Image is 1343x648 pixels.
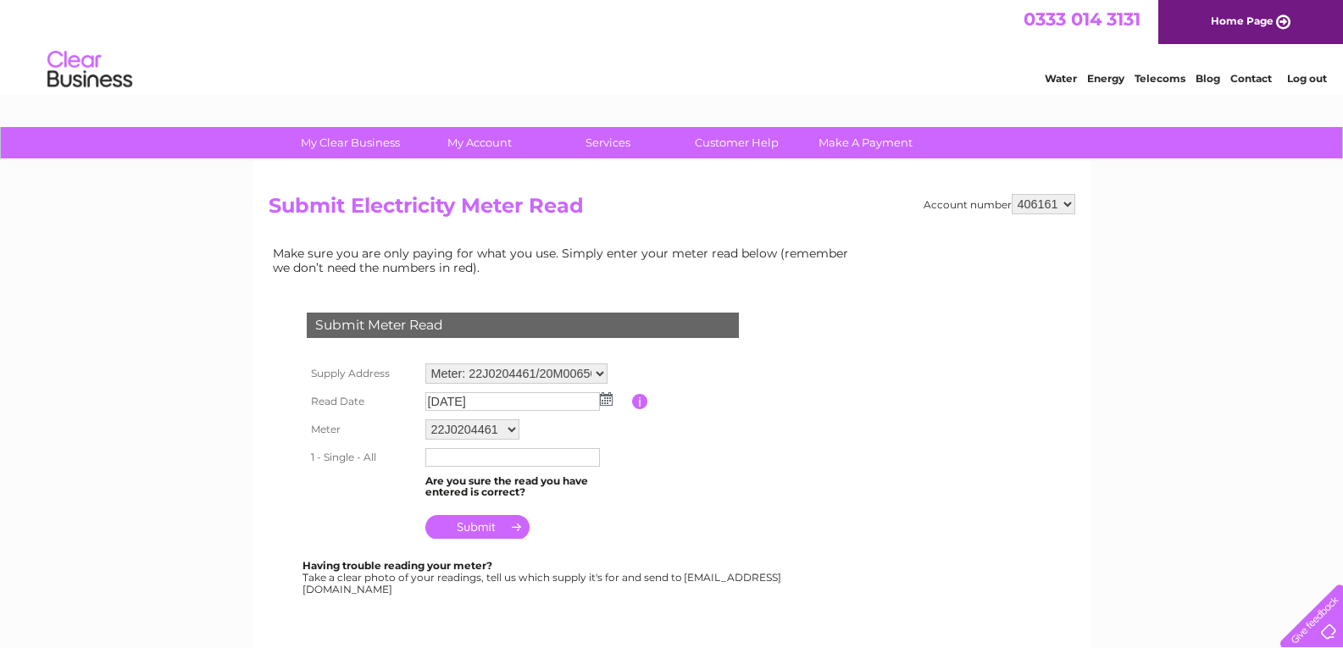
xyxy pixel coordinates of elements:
a: Make A Payment [796,127,935,158]
th: Meter [302,415,421,444]
div: Take a clear photo of your readings, tell us which supply it's for and send to [EMAIL_ADDRESS][DO... [302,560,784,595]
td: Make sure you are only paying for what you use. Simply enter your meter read below (remember we d... [269,242,862,278]
a: Telecoms [1135,72,1185,85]
input: Information [632,394,648,409]
img: logo.png [47,44,133,96]
div: Submit Meter Read [307,313,739,338]
a: Services [538,127,678,158]
a: My Clear Business [280,127,420,158]
th: Read Date [302,388,421,415]
a: Customer Help [667,127,807,158]
b: Having trouble reading your meter? [302,559,492,572]
th: Supply Address [302,359,421,388]
a: 0333 014 3131 [1024,8,1140,30]
div: Clear Business is a trading name of Verastar Limited (registered in [GEOGRAPHIC_DATA] No. 3667643... [272,9,1073,82]
th: 1 - Single - All [302,444,421,471]
a: Water [1045,72,1077,85]
a: Energy [1087,72,1124,85]
td: Are you sure the read you have entered is correct? [421,471,632,503]
h2: Submit Electricity Meter Read [269,194,1075,226]
a: Blog [1196,72,1220,85]
a: My Account [409,127,549,158]
img: ... [600,392,613,406]
input: Submit [425,515,530,539]
div: Account number [924,194,1075,214]
a: Log out [1287,72,1327,85]
a: Contact [1230,72,1272,85]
